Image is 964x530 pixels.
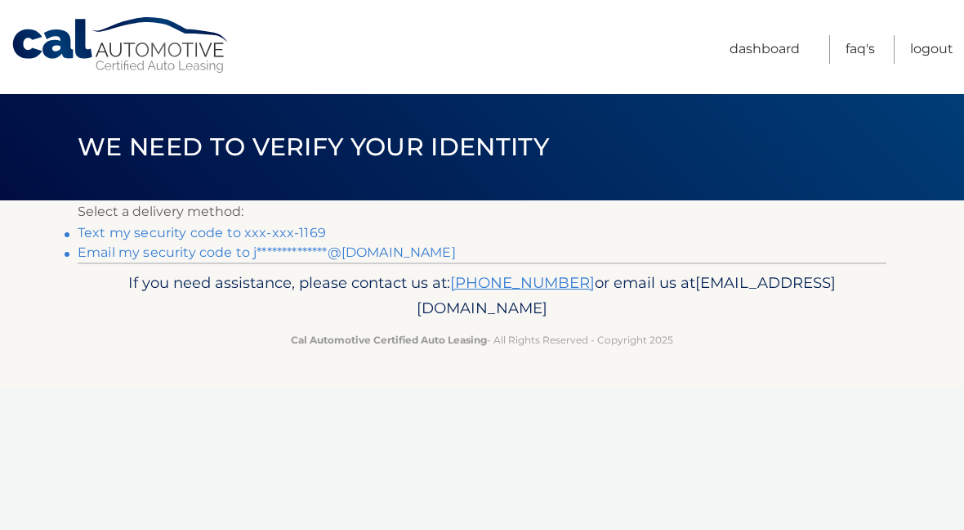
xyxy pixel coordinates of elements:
[11,16,231,74] a: Cal Automotive
[730,35,800,64] a: Dashboard
[291,334,487,346] strong: Cal Automotive Certified Auto Leasing
[78,225,326,240] a: Text my security code to xxx-xxx-1169
[910,35,953,64] a: Logout
[78,132,549,162] span: We need to verify your identity
[88,331,876,348] p: - All Rights Reserved - Copyright 2025
[450,273,595,292] a: [PHONE_NUMBER]
[846,35,875,64] a: FAQ's
[78,200,886,223] p: Select a delivery method:
[88,270,876,322] p: If you need assistance, please contact us at: or email us at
